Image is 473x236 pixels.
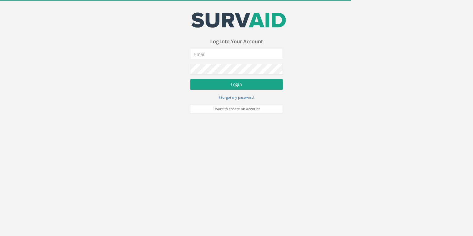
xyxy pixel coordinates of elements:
h3: Log Into Your Account [190,39,283,45]
a: I forgot my password [219,94,254,100]
a: I want to create an account [190,104,283,114]
small: I forgot my password [219,95,254,100]
input: Email [190,49,283,59]
button: Login [190,79,283,90]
